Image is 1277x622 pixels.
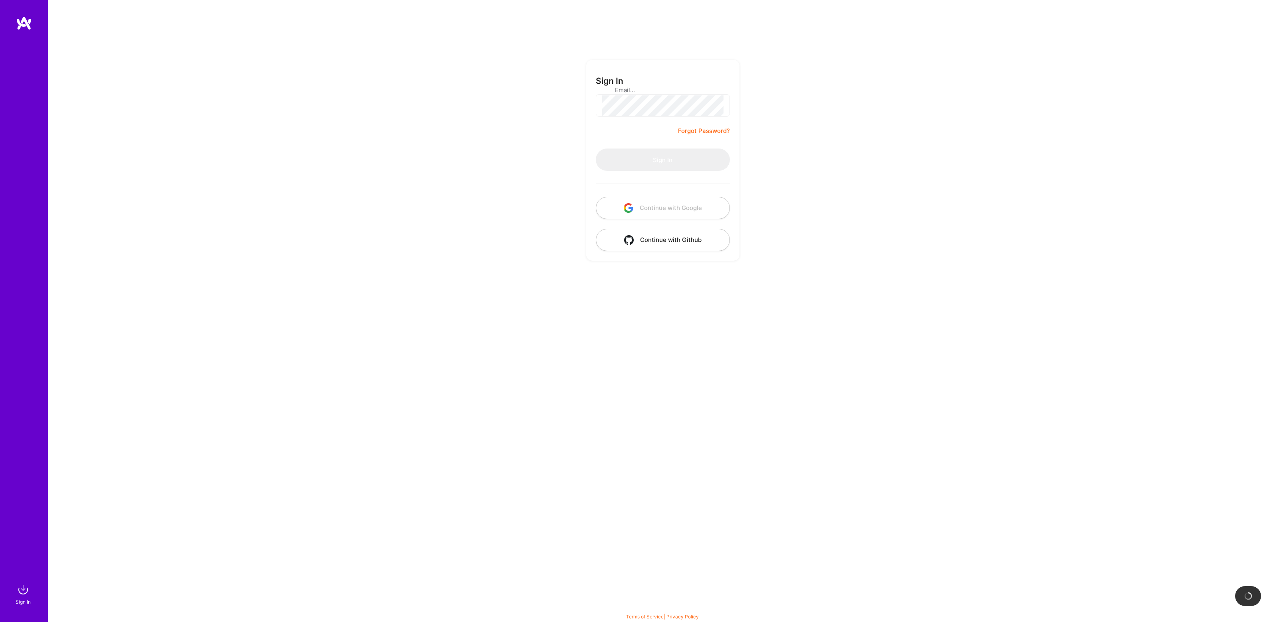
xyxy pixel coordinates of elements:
img: loading [1244,592,1252,600]
img: sign in [15,582,31,598]
div: Sign In [16,598,31,606]
img: icon [624,203,633,213]
span: | [626,614,699,620]
button: Continue with Github [596,229,730,251]
a: sign inSign In [17,582,31,606]
h3: Sign In [596,76,623,86]
div: © 2025 ATeams Inc., All rights reserved. [48,598,1277,618]
button: Continue with Google [596,197,730,219]
img: icon [624,235,634,245]
input: Email... [615,80,711,100]
a: Terms of Service [626,614,664,620]
a: Privacy Policy [666,614,699,620]
a: Forgot Password? [678,126,730,136]
button: Sign In [596,149,730,171]
img: logo [16,16,32,30]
